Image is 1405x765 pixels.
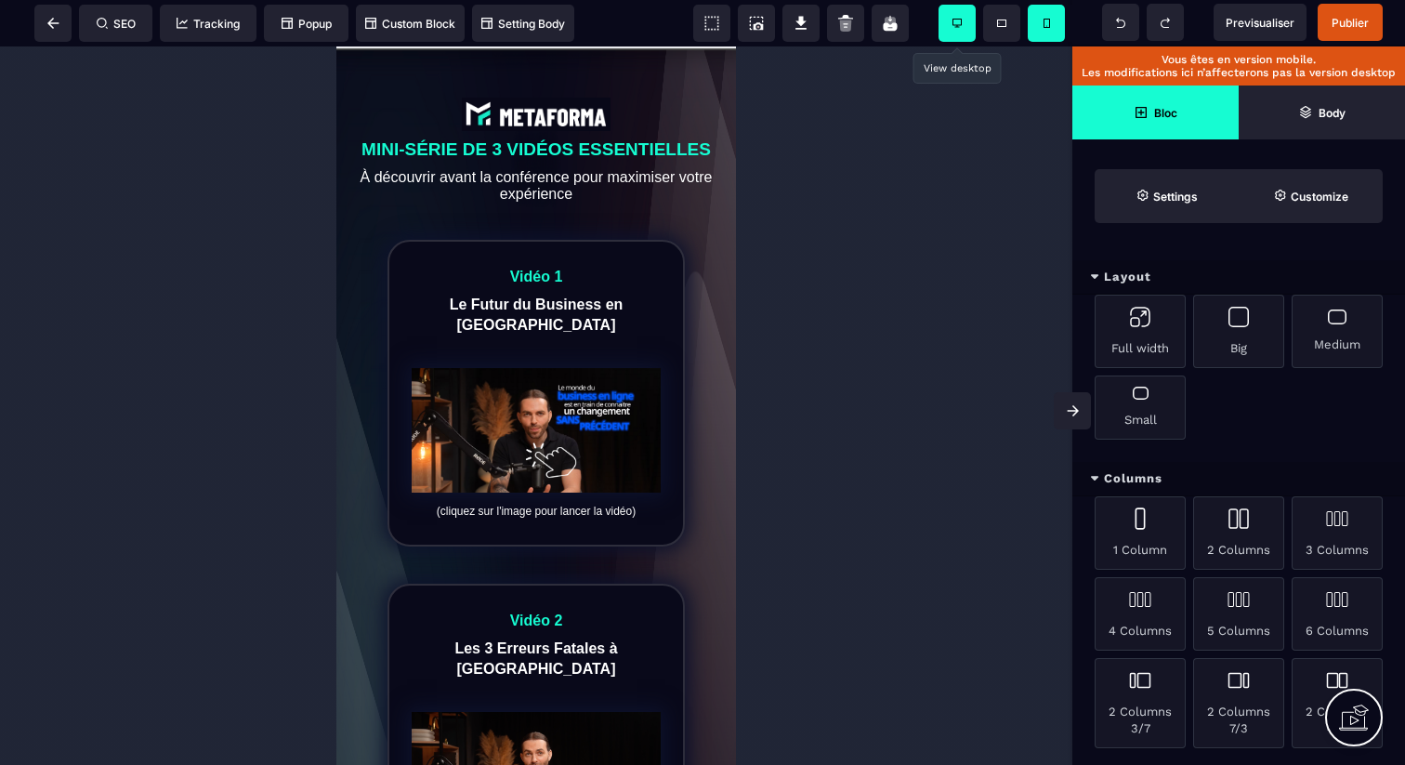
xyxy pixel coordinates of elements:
[113,250,291,286] b: Le Futur du Business en [GEOGRAPHIC_DATA]
[1292,295,1383,368] div: Medium
[1095,295,1186,368] div: Full width
[125,51,274,85] img: abe9e435164421cb06e33ef15842a39e_e5ef653356713f0d7dd3797ab850248d_Capture_d%E2%80%99e%CC%81cran_2...
[75,218,324,244] text: Vidéo 1
[1153,190,1198,204] strong: Settings
[1072,86,1239,139] span: Open Blocks
[97,17,136,31] span: SEO
[75,561,324,587] text: Vidéo 2
[1095,658,1186,748] div: 2 Columns 3/7
[1193,658,1284,748] div: 2 Columns 7/3
[365,17,455,31] span: Custom Block
[1095,577,1186,651] div: 4 Columns
[481,17,565,31] span: Setting Body
[177,17,240,31] span: Tracking
[75,322,324,446] img: 73d6f8100832b9411ea3909e901d54fd_Capture_d%E2%80%99e%CC%81cran_2024-12-13_a%CC%80_18.11.42.png
[1291,190,1348,204] strong: Customize
[1239,169,1383,223] span: Open Style Manager
[1072,260,1405,295] div: Layout
[282,17,332,31] span: Popup
[1095,376,1186,440] div: Small
[738,5,775,42] span: Screenshot
[14,118,386,161] text: À découvrir avant la conférence pour maximiser votre expérience
[1226,16,1294,30] span: Previsualiser
[1319,106,1346,120] strong: Body
[1292,496,1383,570] div: 3 Columns
[1082,53,1396,66] p: Vous êtes en version mobile.
[1332,16,1369,30] span: Publier
[75,454,324,476] text: (cliquez sur l'image pour lancer la vidéo)
[1095,169,1239,223] span: Settings
[118,594,285,630] b: Les 3 Erreurs Fatales à [GEOGRAPHIC_DATA]
[1193,496,1284,570] div: 2 Columns
[1193,295,1284,368] div: Big
[1193,577,1284,651] div: 5 Columns
[1292,658,1383,748] div: 2 Columns 4/5
[1214,4,1307,41] span: Preview
[693,5,730,42] span: View components
[1154,106,1177,120] strong: Bloc
[1239,86,1405,139] span: Open Layer Manager
[14,88,386,118] text: MINI-SÉRIE DE 3 VIDÉOS ESSENTIELLES
[1072,462,1405,496] div: Columns
[1292,577,1383,651] div: 6 Columns
[1082,66,1396,79] p: Les modifications ici n’affecterons pas la version desktop
[1095,496,1186,570] div: 1 Column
